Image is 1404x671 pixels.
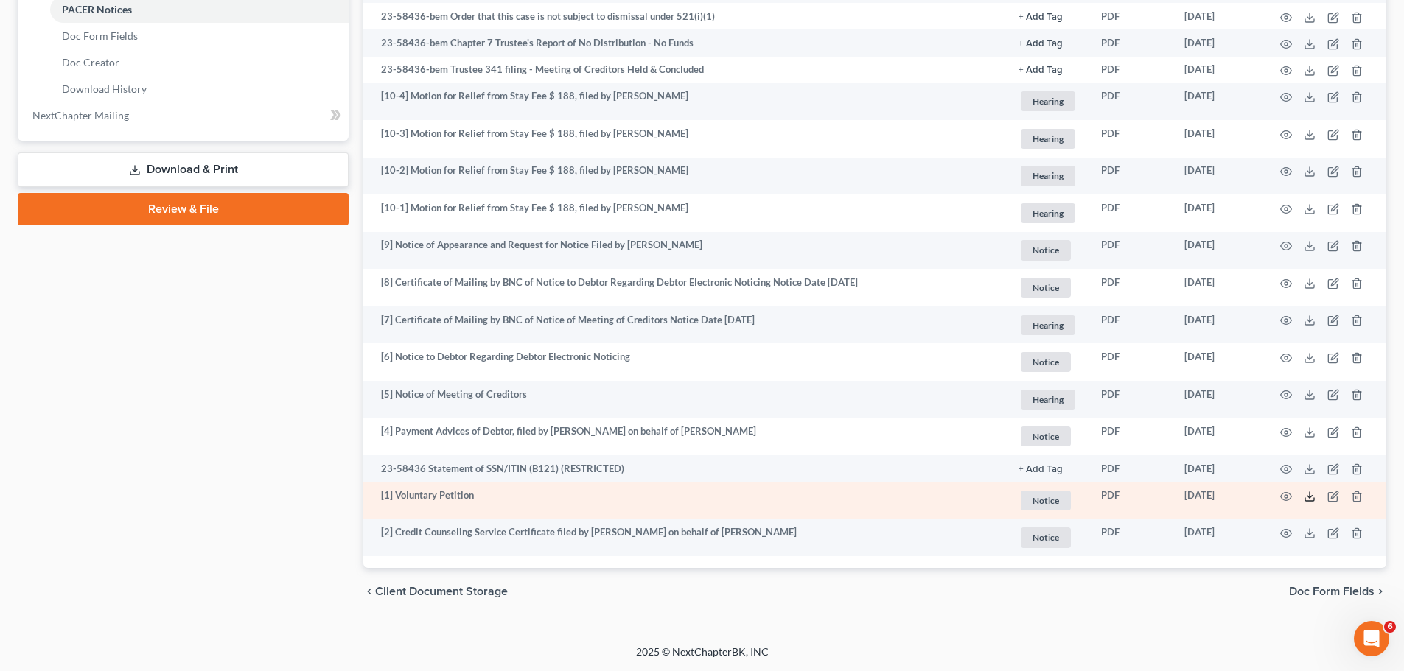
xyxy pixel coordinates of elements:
a: Download & Print [18,152,349,187]
td: PDF [1089,482,1173,519]
td: PDF [1089,381,1173,418]
td: [DATE] [1173,232,1262,270]
a: Hearing [1019,164,1078,188]
td: [DATE] [1173,120,1262,158]
td: [10-4] Motion for Relief from Stay Fee $ 188, filed by [PERSON_NAME] [363,83,1007,121]
span: Notice [1021,352,1071,372]
span: Notice [1021,426,1071,446]
td: 23-58436-bem Chapter 7 Trustee's Report of No Distribution - No Funds [363,29,1007,56]
span: Notice [1021,278,1071,298]
button: + Add Tag [1019,39,1063,49]
span: Hearing [1021,315,1075,335]
td: PDF [1089,158,1173,195]
a: NextChapter Mailing [21,102,349,129]
td: [7] Certificate of Mailing by BNC of Notice of Meeting of Creditors Notice Date [DATE] [363,306,1007,344]
td: [10-2] Motion for Relief from Stay Fee $ 188, filed by [PERSON_NAME] [363,158,1007,195]
a: Notice [1019,424,1078,449]
td: [10-3] Motion for Relief from Stay Fee $ 188, filed by [PERSON_NAME] [363,120,1007,158]
iframe: Intercom live chat [1354,621,1389,656]
td: [DATE] [1173,83,1262,121]
a: Notice [1019,525,1078,549]
div: 2025 © NextChapterBK, INC [282,644,1122,671]
td: [5] Notice of Meeting of Creditors [363,381,1007,418]
td: [DATE] [1173,381,1262,418]
td: [DATE] [1173,3,1262,29]
td: [8] Certificate of Mailing by BNC of Notice to Debtor Regarding Debtor Electronic Noticing Notice... [363,269,1007,306]
a: Notice [1019,350,1078,374]
td: 23-58436 Statement of SSN/ITIN (B121) (RESTRICTED) [363,455,1007,482]
td: 23-58436-bem Trustee 341 filing - Meeting of Creditors Held & Concluded [363,57,1007,83]
td: [DATE] [1173,158,1262,195]
a: + Add Tag [1019,36,1078,50]
a: + Add Tag [1019,10,1078,24]
span: Doc Creator [62,56,119,68]
button: + Add Tag [1019,465,1063,474]
a: Notice [1019,275,1078,300]
td: [DATE] [1173,269,1262,306]
td: [2] Credit Counseling Service Certificate filed by [PERSON_NAME] on behalf of [PERSON_NAME] [363,519,1007,557]
button: Doc Form Fields chevron_right [1289,586,1386,597]
button: + Add Tag [1019,66,1063,75]
span: Hearing [1021,390,1075,410]
td: PDF [1089,120,1173,158]
span: Notice [1021,491,1071,510]
td: PDF [1089,194,1173,232]
span: NextChapter Mailing [32,109,129,122]
a: Hearing [1019,127,1078,151]
td: [DATE] [1173,482,1262,519]
td: [DATE] [1173,418,1262,456]
td: PDF [1089,418,1173,456]
td: [6] Notice to Debtor Regarding Debtor Electronic Noticing [363,343,1007,381]
td: [10-1] Motion for Relief from Stay Fee $ 188, filed by [PERSON_NAME] [363,194,1007,232]
button: + Add Tag [1019,13,1063,22]
td: PDF [1089,306,1173,344]
td: [DATE] [1173,343,1262,381]
a: Hearing [1019,89,1078,113]
i: chevron_right [1375,586,1386,597]
td: PDF [1089,57,1173,83]
span: Hearing [1021,203,1075,223]
i: chevron_left [363,586,375,597]
td: [DATE] [1173,29,1262,56]
td: [DATE] [1173,194,1262,232]
td: [DATE] [1173,519,1262,557]
span: Client Document Storage [375,586,508,597]
td: [DATE] [1173,455,1262,482]
a: Doc Form Fields [50,23,349,49]
a: Hearing [1019,313,1078,337]
span: Download History [62,82,147,95]
td: PDF [1089,83,1173,121]
a: Hearing [1019,387,1078,412]
span: Notice [1021,240,1071,260]
a: Notice [1019,238,1078,262]
td: PDF [1089,232,1173,270]
a: Notice [1019,488,1078,513]
td: PDF [1089,519,1173,557]
td: [DATE] [1173,57,1262,83]
td: PDF [1089,343,1173,381]
td: PDF [1089,455,1173,482]
td: PDF [1089,3,1173,29]
td: PDF [1089,29,1173,56]
span: Hearing [1021,166,1075,186]
td: 23-58436-bem Order that this case is not subject to dismissal under 521(i)(1) [363,3,1007,29]
span: Hearing [1021,91,1075,111]
td: [4] Payment Advices of Debtor, filed by [PERSON_NAME] on behalf of [PERSON_NAME] [363,418,1007,456]
a: + Add Tag [1019,63,1078,77]
span: Doc Form Fields [1289,586,1375,597]
span: Notice [1021,527,1071,547]
a: Hearing [1019,201,1078,225]
button: chevron_left Client Document Storage [363,586,508,597]
td: PDF [1089,269,1173,306]
span: PACER Notices [62,3,132,15]
a: Doc Creator [50,49,349,76]
a: Download History [50,76,349,102]
span: 6 [1384,621,1396,633]
span: Doc Form Fields [62,29,138,42]
a: + Add Tag [1019,462,1078,476]
td: [1] Voluntary Petition [363,482,1007,519]
td: [9] Notice of Appearance and Request for Notice Filed by [PERSON_NAME] [363,232,1007,270]
td: [DATE] [1173,306,1262,344]
a: Review & File [18,193,349,225]
span: Hearing [1021,129,1075,149]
